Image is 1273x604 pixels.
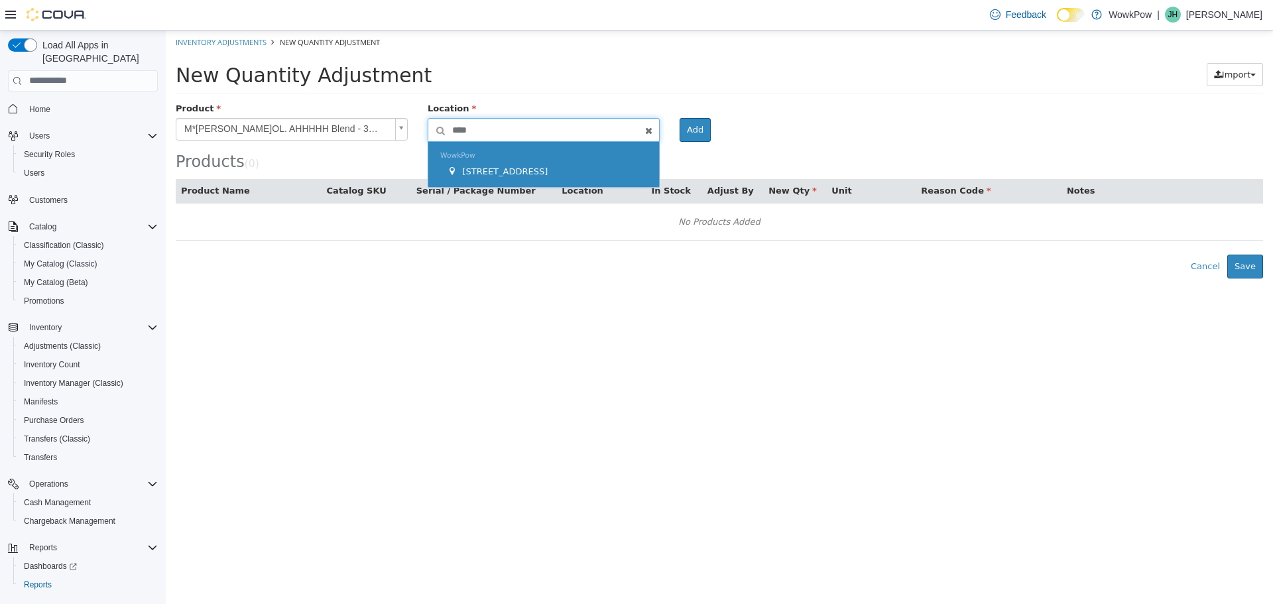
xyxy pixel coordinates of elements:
button: Promotions [13,292,163,310]
span: Transfers (Classic) [24,434,90,444]
span: New Quantity Adjustment [114,7,214,17]
button: Unit [666,154,688,167]
a: Inventory Count [19,357,86,373]
button: My Catalog (Beta) [13,273,163,292]
button: Transfers [13,448,163,467]
button: Cash Management [13,493,163,512]
a: Inventory Manager (Classic) [19,375,129,391]
button: Operations [3,475,163,493]
span: Users [29,131,50,141]
button: Notes [901,154,932,167]
button: Purchase Orders [13,411,163,430]
a: Promotions [19,293,70,309]
a: Users [19,165,50,181]
span: Chargeback Management [19,513,158,529]
span: Home [29,104,50,115]
button: Catalog [3,217,163,236]
a: Classification (Classic) [19,237,109,253]
a: Dashboards [19,558,82,574]
span: Load All Apps in [GEOGRAPHIC_DATA] [37,38,158,65]
span: Purchase Orders [19,412,158,428]
span: Operations [29,479,68,489]
a: Purchase Orders [19,412,90,428]
span: Reason Code [755,155,825,165]
small: ( ) [79,127,93,139]
a: Feedback [985,1,1052,28]
button: Adjustments (Classic) [13,337,163,355]
button: Reports [3,538,163,557]
span: New Qty [603,155,651,165]
a: Cash Management [19,495,96,511]
button: My Catalog (Classic) [13,255,163,273]
button: Catalog [24,219,62,235]
span: Operations [24,476,158,492]
a: Manifests [19,394,63,410]
span: Product [10,73,55,83]
span: 0 [83,127,90,139]
a: Chargeback Management [19,513,121,529]
span: Promotions [19,293,158,309]
span: Purchase Orders [24,415,84,426]
span: Inventory Manager (Classic) [19,375,158,391]
span: Reports [24,540,158,556]
img: Cova [27,8,86,21]
p: WowkPow [1109,7,1152,23]
a: Customers [24,192,73,208]
a: Security Roles [19,147,80,162]
span: Products [10,122,79,141]
button: Inventory Manager (Classic) [13,374,163,393]
span: Reports [24,579,52,590]
a: Inventory Adjustments [10,7,101,17]
button: Inventory [3,318,163,337]
span: Adjustments (Classic) [24,341,101,351]
a: My Catalog (Beta) [19,274,93,290]
span: Cash Management [19,495,158,511]
button: Customers [3,190,163,210]
span: Cash Management [24,497,91,508]
p: | [1157,7,1160,23]
span: Chargeback Management [24,516,115,526]
a: My Catalog (Classic) [19,256,103,272]
button: Reports [24,540,62,556]
span: Transfers [24,452,57,463]
button: Import [1041,32,1097,56]
button: Transfers (Classic) [13,430,163,448]
span: Reports [29,542,57,553]
button: Users [3,127,163,145]
span: Catalog [29,221,56,232]
span: Customers [29,195,68,206]
span: Inventory Count [24,359,80,370]
span: Inventory [29,322,62,333]
button: Manifests [13,393,163,411]
button: Users [13,164,163,182]
span: Catalog [24,219,158,235]
span: [STREET_ADDRESS] [296,136,382,146]
button: Operations [24,476,74,492]
span: Location [262,73,310,83]
button: Serial / Package Number [251,154,373,167]
span: Adjustments (Classic) [19,338,158,354]
span: Import [1056,39,1085,49]
span: M*[PERSON_NAME]OL. AHHHHH Blend - 355ml [11,88,224,109]
span: Customers [24,192,158,208]
button: Product Name [15,154,87,167]
button: Security Roles [13,145,163,164]
span: My Catalog (Beta) [19,274,158,290]
span: My Catalog (Classic) [19,256,158,272]
span: Users [24,168,44,178]
span: Inventory Count [19,357,158,373]
span: Dashboards [19,558,158,574]
button: Add [514,88,545,111]
span: Transfers (Classic) [19,431,158,447]
button: Adjust By [542,154,591,167]
a: Transfers (Classic) [19,431,95,447]
button: Catalog SKU [161,154,223,167]
button: Home [3,99,163,119]
span: Dark Mode [1057,22,1058,23]
span: My Catalog (Classic) [24,259,97,269]
a: M*[PERSON_NAME]OL. AHHHHH Blend - 355ml [10,88,242,110]
span: Promotions [24,296,64,306]
span: Feedback [1006,8,1046,21]
span: Security Roles [19,147,158,162]
span: Home [24,101,158,117]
